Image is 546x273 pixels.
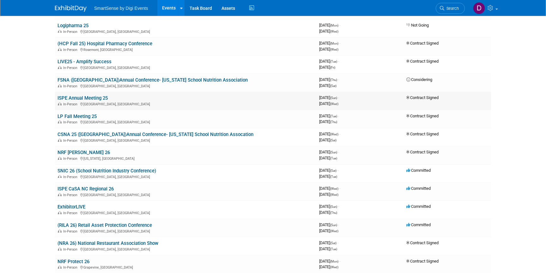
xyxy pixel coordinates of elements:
[58,157,62,160] img: In-Person Event
[319,174,337,179] span: [DATE]
[63,139,79,143] span: In-Person
[63,120,79,124] span: In-Person
[58,175,62,178] img: In-Person Event
[58,247,62,251] img: In-Person Event
[406,114,439,118] span: Contract Signed
[63,66,79,70] span: In-Person
[330,205,337,208] span: (Sun)
[63,102,79,106] span: In-Person
[338,59,339,64] span: -
[63,157,79,161] span: In-Person
[319,95,339,100] span: [DATE]
[319,192,338,197] span: [DATE]
[63,30,79,34] span: In-Person
[58,259,89,264] a: NRF Protect 26
[58,246,314,251] div: [GEOGRAPHIC_DATA], [GEOGRAPHIC_DATA]
[58,120,62,123] img: In-Person Event
[473,2,485,14] img: Dan Tiernan
[58,192,314,197] div: [GEOGRAPHIC_DATA], [GEOGRAPHIC_DATA]
[319,138,337,142] span: [DATE]
[319,65,335,70] span: [DATE]
[330,48,338,51] span: (Wed)
[330,157,337,160] span: (Tue)
[319,77,339,82] span: [DATE]
[330,24,338,27] span: (Mon)
[330,30,338,33] span: (Wed)
[58,264,314,270] div: Grapevine, [GEOGRAPHIC_DATA]
[319,150,339,154] span: [DATE]
[58,77,248,83] a: FSNA ([GEOGRAPHIC_DATA])Annual Conference- [US_STATE] School Nutrition Association
[63,84,79,88] span: In-Person
[339,23,340,28] span: -
[319,59,339,64] span: [DATE]
[406,150,439,154] span: Contract Signed
[319,246,337,251] span: [DATE]
[58,119,314,124] div: [GEOGRAPHIC_DATA], [GEOGRAPHIC_DATA]
[58,204,85,210] a: ExhibitorLIVE
[319,132,340,136] span: [DATE]
[58,186,114,192] a: ISPE CaSA NC Regional 26
[339,259,340,264] span: -
[55,5,87,12] img: ExhibitDay
[319,228,338,233] span: [DATE]
[63,48,79,52] span: In-Person
[337,240,338,245] span: -
[58,41,152,47] a: (HCP Fall 25) Hospital Pharmacy Conference
[58,240,158,246] a: (NRA 26) National Restaurant Association Show
[319,156,337,160] span: [DATE]
[330,96,337,100] span: (Sun)
[406,259,439,264] span: Contract Signed
[58,101,314,106] div: [GEOGRAPHIC_DATA], [GEOGRAPHIC_DATA]
[406,41,439,46] span: Contract Signed
[319,264,338,269] span: [DATE]
[330,187,338,190] span: (Wed)
[58,48,62,51] img: In-Person Event
[319,186,340,191] span: [DATE]
[330,60,337,63] span: (Tue)
[330,175,337,178] span: (Tue)
[338,150,339,154] span: -
[319,41,340,46] span: [DATE]
[58,84,62,87] img: In-Person Event
[406,168,431,173] span: Committed
[330,139,337,142] span: (Sat)
[58,102,62,105] img: In-Person Event
[58,150,110,155] a: NRF [PERSON_NAME] 26
[330,229,338,233] span: (Wed)
[319,23,340,28] span: [DATE]
[58,47,314,52] div: Rosemont, [GEOGRAPHIC_DATA]
[406,204,431,209] span: Committed
[406,240,439,245] span: Contract Signed
[330,120,337,124] span: (Thu)
[319,204,339,209] span: [DATE]
[58,265,62,269] img: In-Person Event
[58,65,314,70] div: [GEOGRAPHIC_DATA], [GEOGRAPHIC_DATA]
[339,41,340,46] span: -
[94,6,148,11] span: SmartSense by Digi Events
[330,211,337,214] span: (Thu)
[58,211,62,214] img: In-Person Event
[63,265,79,270] span: In-Person
[63,211,79,215] span: In-Person
[330,84,337,88] span: (Sat)
[58,174,314,179] div: [GEOGRAPHIC_DATA], [GEOGRAPHIC_DATA]
[58,30,62,33] img: In-Person Event
[406,95,439,100] span: Contract Signed
[406,59,439,64] span: Contract Signed
[58,59,112,65] a: LIVE25 - Amplify Success
[319,168,338,173] span: [DATE]
[319,29,338,34] span: [DATE]
[319,222,339,227] span: [DATE]
[63,247,79,251] span: In-Person
[58,168,156,174] a: SNIC 26 (School Nutrition Industry Conference)
[436,3,465,14] a: Search
[330,133,338,136] span: (Wed)
[58,138,314,143] div: [GEOGRAPHIC_DATA], [GEOGRAPHIC_DATA]
[319,119,337,124] span: [DATE]
[319,259,340,264] span: [DATE]
[330,223,337,227] span: (Sun)
[319,114,339,118] span: [DATE]
[330,78,337,82] span: (Thu)
[319,210,337,215] span: [DATE]
[406,23,429,28] span: Not Going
